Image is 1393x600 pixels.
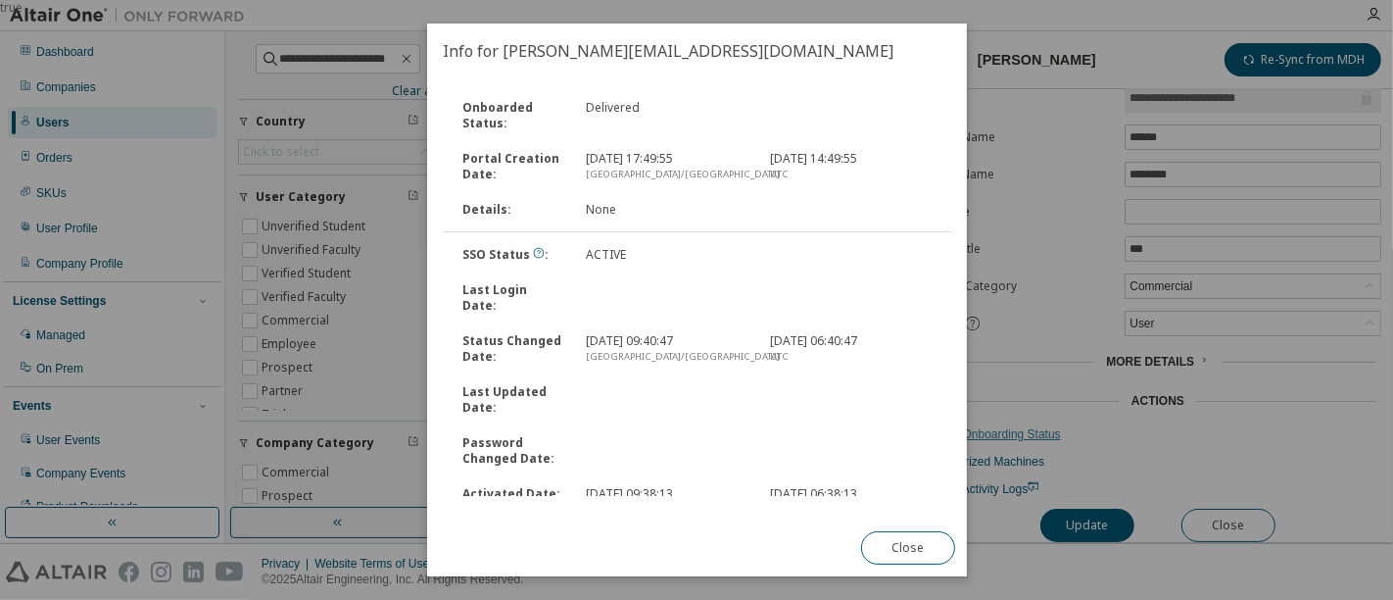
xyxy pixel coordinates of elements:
div: Activated Date : [451,486,574,518]
div: Delivered [573,100,758,131]
div: Last Updated Date : [451,384,574,416]
div: Status Changed Date : [451,333,574,365]
div: [DATE] 06:38:13 [758,486,943,518]
div: UTC [770,167,932,182]
div: None [573,202,758,218]
div: [GEOGRAPHIC_DATA]/[GEOGRAPHIC_DATA] [585,349,746,365]
div: [GEOGRAPHIC_DATA]/[GEOGRAPHIC_DATA] [585,167,746,182]
div: Last Login Date : [451,282,574,314]
h2: Info for [PERSON_NAME][EMAIL_ADDRESS][DOMAIN_NAME] [427,24,967,78]
div: Details : [451,202,574,218]
button: Close [860,531,954,565]
div: [DATE] 09:40:47 [573,333,758,365]
div: [DATE] 06:40:47 [758,333,943,365]
div: [DATE] 14:49:55 [758,151,943,182]
div: SSO Status : [451,247,574,263]
div: [DATE] 09:38:13 [573,486,758,518]
div: Onboarded Status : [451,100,574,131]
div: UTC [770,349,932,365]
div: Portal Creation Date : [451,151,574,182]
div: Password Changed Date : [451,435,574,467]
div: ACTIVE [573,247,758,263]
div: [DATE] 17:49:55 [573,151,758,182]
